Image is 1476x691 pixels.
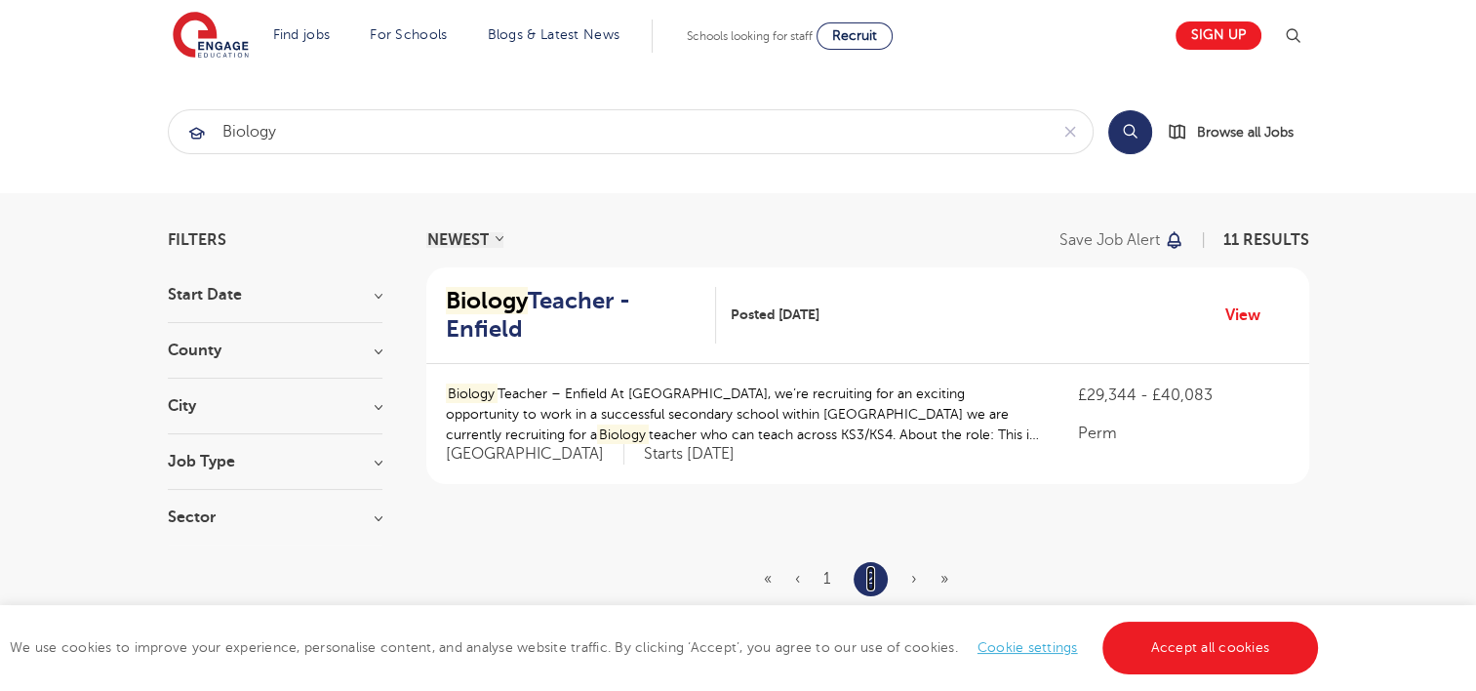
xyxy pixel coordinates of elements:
button: Save job alert [1059,232,1185,248]
h3: Sector [168,509,382,525]
h2: Teacher - Enfield [446,287,700,344]
span: Recruit [832,28,877,43]
a: Recruit [817,22,893,50]
a: For Schools [370,27,447,42]
a: 2 [866,566,875,591]
a: Cookie settings [977,640,1078,655]
a: View [1225,303,1275,328]
a: 1 [823,570,830,588]
a: First [764,570,772,588]
button: Search [1108,110,1152,154]
mark: Biology [446,287,528,314]
span: Schools looking for staff [687,29,813,43]
p: £29,344 - £40,083 [1078,384,1289,407]
div: Submit [168,109,1094,154]
p: Starts [DATE] [644,444,735,465]
span: 11 RESULTS [1223,231,1309,249]
mark: Biology [597,425,650,445]
span: » [940,570,948,588]
a: BiologyTeacher - Enfield [446,287,716,344]
a: Sign up [1176,21,1261,50]
span: Browse all Jobs [1197,121,1294,143]
span: [GEOGRAPHIC_DATA] [446,444,624,465]
span: › [911,570,917,588]
p: Save job alert [1059,232,1160,248]
input: Submit [169,110,1048,153]
img: Engage Education [173,12,249,61]
span: We use cookies to improve your experience, personalise content, and analyse website traffic. By c... [10,640,1323,655]
h3: Start Date [168,287,382,303]
mark: Biology [446,384,499,404]
a: Previous [795,570,800,588]
span: Posted [DATE] [731,305,819,325]
a: Browse all Jobs [1168,121,1309,143]
h3: Job Type [168,454,382,469]
button: Clear [1048,110,1093,153]
a: Accept all cookies [1102,622,1319,674]
h3: City [168,398,382,414]
a: Find jobs [273,27,331,42]
p: Perm [1078,422,1289,445]
h3: County [168,343,382,358]
a: Blogs & Latest News [488,27,620,42]
p: Teacher – Enfield At [GEOGRAPHIC_DATA], we’re recruiting for an exciting opportunity to work in a... [446,384,1040,445]
span: Filters [168,232,226,248]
